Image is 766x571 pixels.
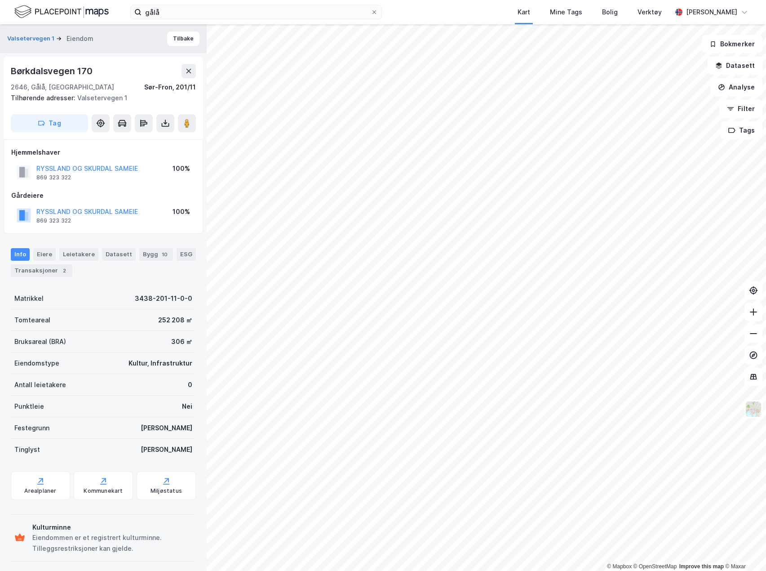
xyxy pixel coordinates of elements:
[721,121,762,139] button: Tags
[11,94,77,102] span: Tilhørende adresser:
[139,248,173,261] div: Bygg
[128,358,192,369] div: Kultur, Infrastruktur
[173,206,190,217] div: 100%
[11,64,94,78] div: Børkdalsvegen 170
[710,78,762,96] button: Analyse
[182,401,192,412] div: Nei
[14,4,109,20] img: logo.f888ab2527a4732fd821a326f86c7f29.svg
[59,248,98,261] div: Leietakere
[36,174,71,181] div: 869 323 322
[84,487,123,495] div: Kommunekart
[141,423,192,433] div: [PERSON_NAME]
[151,487,182,495] div: Miljøstatus
[141,444,192,455] div: [PERSON_NAME]
[607,563,632,570] a: Mapbox
[173,163,190,174] div: 100%
[719,100,762,118] button: Filter
[14,379,66,390] div: Antall leietakere
[32,522,192,533] div: Kulturminne
[7,34,56,43] button: Valsetervegen 1
[14,358,59,369] div: Eiendomstype
[721,528,766,571] div: Kontrollprogram for chat
[11,147,195,158] div: Hjemmelshaver
[171,336,192,347] div: 306 ㎡
[11,264,72,277] div: Transaksjoner
[745,401,762,418] img: Z
[14,315,50,326] div: Tomteareal
[158,315,192,326] div: 252 208 ㎡
[66,33,93,44] div: Eiendom
[550,7,582,18] div: Mine Tags
[708,57,762,75] button: Datasett
[518,7,530,18] div: Kart
[702,35,762,53] button: Bokmerker
[14,401,44,412] div: Punktleie
[32,532,192,554] div: Eiendommen er et registrert kulturminne. Tilleggsrestriksjoner kan gjelde.
[11,190,195,201] div: Gårdeiere
[177,248,196,261] div: ESG
[11,82,114,93] div: 2646, Gålå, [GEOGRAPHIC_DATA]
[11,93,189,103] div: Valsetervegen 1
[14,293,44,304] div: Matrikkel
[24,487,56,495] div: Arealplaner
[102,248,136,261] div: Datasett
[14,444,40,455] div: Tinglyst
[679,563,724,570] a: Improve this map
[686,7,737,18] div: [PERSON_NAME]
[633,563,677,570] a: OpenStreetMap
[11,248,30,261] div: Info
[602,7,618,18] div: Bolig
[721,528,766,571] iframe: Chat Widget
[14,336,66,347] div: Bruksareal (BRA)
[60,266,69,275] div: 2
[144,82,196,93] div: Sør-Fron, 201/11
[142,5,371,19] input: Søk på adresse, matrikkel, gårdeiere, leietakere eller personer
[33,248,56,261] div: Eiere
[167,31,199,46] button: Tilbake
[135,293,192,304] div: 3438-201-11-0-0
[160,250,169,259] div: 10
[638,7,662,18] div: Verktøy
[36,217,71,224] div: 869 323 322
[11,114,88,132] button: Tag
[14,423,49,433] div: Festegrunn
[188,379,192,390] div: 0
